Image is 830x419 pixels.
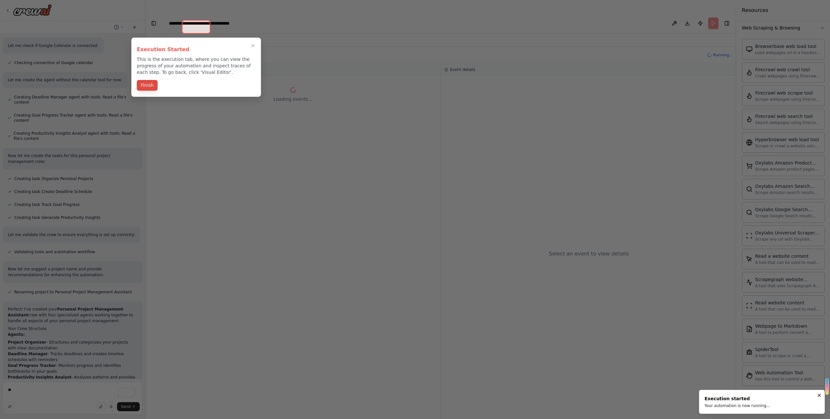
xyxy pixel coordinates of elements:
[249,42,257,50] button: Close walkthrough
[137,80,158,91] button: Finish
[149,19,158,28] button: Hide left sidebar
[705,395,770,402] div: Execution started
[705,403,770,408] div: Your automation is now running...
[137,46,255,53] h3: Execution Started
[137,56,255,75] p: This is the execution tab, where you can view the progress of your automation and inspect traces ...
